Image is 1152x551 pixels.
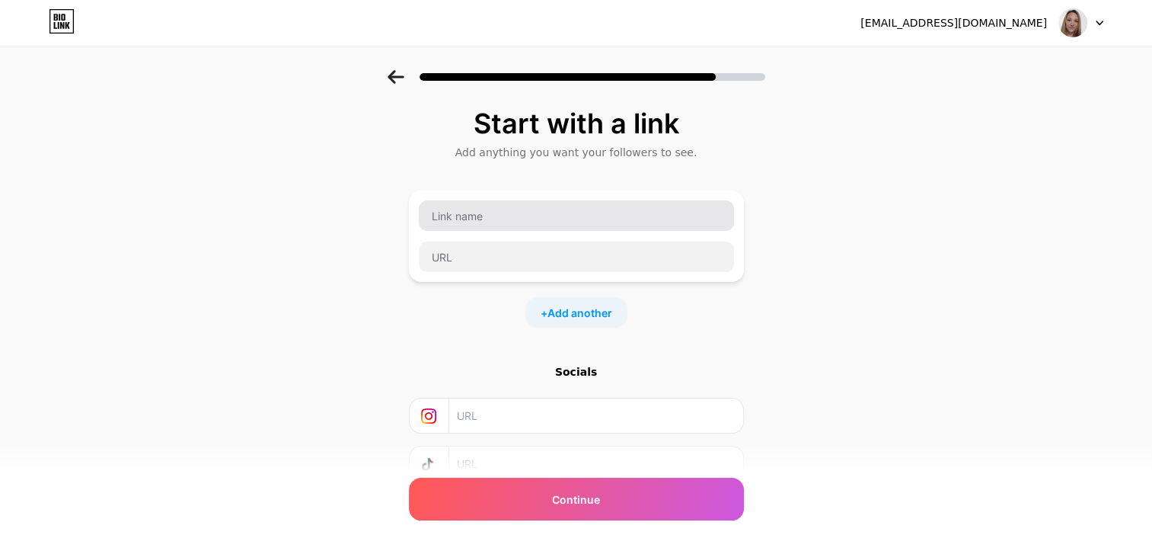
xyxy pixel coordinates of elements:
div: [EMAIL_ADDRESS][DOMAIN_NAME] [860,15,1047,31]
img: sidehustlewithchar [1058,8,1087,37]
div: Start with a link [416,108,736,139]
input: URL [419,242,734,272]
div: Socials [409,364,744,380]
input: URL [457,399,733,433]
div: Add anything you want your followers to see. [416,145,736,160]
span: Add another [547,305,612,321]
span: Continue [552,492,600,508]
input: Link name [419,200,734,231]
div: + [525,297,627,328]
input: URL [457,447,733,481]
